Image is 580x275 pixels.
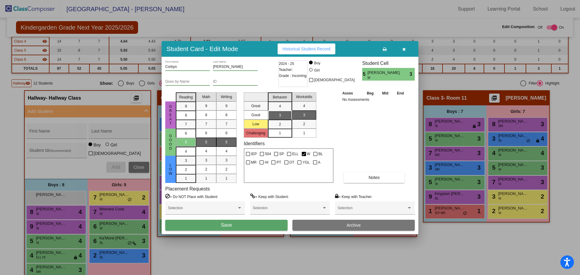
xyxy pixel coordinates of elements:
[362,60,415,66] h3: Student Cell
[279,150,284,158] span: SP
[276,159,281,166] span: PT
[279,73,307,79] span: Grade : Incoming
[250,193,289,200] label: = Keep with Student:
[265,159,268,166] span: HI
[185,113,187,118] span: 8
[205,149,207,154] span: 4
[314,68,320,73] div: Girl
[251,159,257,166] span: MR
[318,150,323,158] span: BL
[225,112,227,118] span: 8
[362,90,378,97] th: Beg
[165,193,218,200] label: = Do NOT Place with Student:
[205,130,207,136] span: 6
[362,71,367,78] span: 5
[378,90,392,97] th: Mid
[168,163,173,176] span: Low
[221,94,232,100] span: Writing
[292,220,415,231] button: Archive
[225,167,227,172] span: 2
[168,134,173,151] span: Good
[179,94,193,100] span: Reading
[367,70,401,76] span: [PERSON_NAME]
[225,130,227,136] span: 6
[185,149,187,154] span: 4
[279,104,281,109] span: 4
[225,121,227,127] span: 7
[341,97,408,103] td: No Assessments
[296,94,312,100] span: Workskills
[205,112,207,118] span: 8
[225,149,227,154] span: 4
[205,121,207,127] span: 7
[185,104,187,109] span: 9
[279,122,281,127] span: 2
[367,75,397,80] span: W
[205,167,207,172] span: 2
[289,159,295,166] span: OT
[279,67,293,73] span: Teacher:
[251,150,257,158] span: IEP
[369,175,380,180] span: Notes
[205,176,207,181] span: 1
[303,103,305,109] span: 4
[185,167,187,172] span: 2
[346,223,361,228] span: Archive
[225,139,227,145] span: 5
[202,94,210,100] span: Math
[282,46,330,51] span: Historical Student Record
[318,159,321,166] span: A
[302,159,310,166] span: YGL
[393,90,408,97] th: End
[165,80,210,84] input: goes by name
[314,60,321,66] div: Boy
[225,158,227,163] span: 3
[307,150,310,158] span: W
[165,186,210,192] label: Placement Requests
[344,172,404,183] button: Notes
[185,122,187,127] span: 7
[205,103,207,109] span: 9
[279,113,281,118] span: 3
[278,43,335,54] button: Historical Student Record
[205,139,207,145] span: 5
[265,150,271,158] span: 504
[185,131,187,136] span: 6
[166,45,238,53] h3: Student Card - Edit Mode
[225,103,227,109] span: 9
[273,94,287,100] span: Behavior
[168,104,173,126] span: Great
[205,158,207,163] span: 3
[244,141,265,146] label: Identifiers
[225,176,227,181] span: 1
[292,150,298,158] span: ELL
[185,176,187,181] span: 1
[335,193,372,200] label: = Keep with Teacher:
[303,112,305,118] span: 3
[314,76,355,84] span: [DEMOGRAPHIC_DATA]
[303,130,305,136] span: 1
[279,130,281,136] span: 1
[303,121,305,127] span: 2
[185,139,187,145] span: 5
[165,220,288,231] button: Save
[279,61,294,67] span: 2024 - 25
[341,90,362,97] th: Asses
[221,222,232,228] span: Save
[185,158,187,163] span: 3
[410,71,415,78] span: 3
